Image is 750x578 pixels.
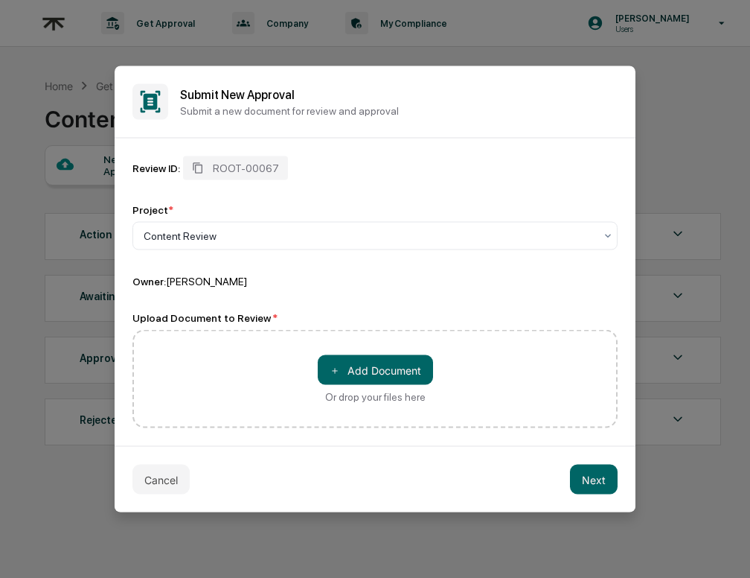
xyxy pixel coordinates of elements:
span: ＋ [330,363,340,377]
iframe: Open customer support [702,529,743,569]
h2: Submit New Approval [180,87,618,101]
span: Owner: [132,276,166,288]
button: Or drop your files here [318,355,433,385]
div: Project [132,204,173,216]
button: Next [570,465,618,495]
div: Review ID: [132,162,180,174]
button: Cancel [132,465,190,495]
div: Upload Document to Review [132,312,618,324]
div: Or drop your files here [325,391,426,403]
span: ROOT-00067 [213,162,279,174]
p: Submit a new document for review and approval [180,104,618,116]
span: [PERSON_NAME] [166,276,247,288]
